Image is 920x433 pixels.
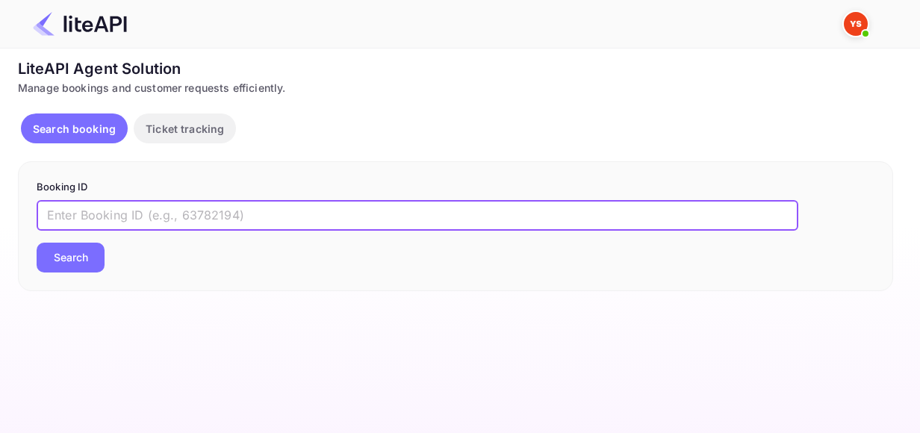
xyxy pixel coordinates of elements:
[37,201,798,231] input: Enter Booking ID (e.g., 63782194)
[37,180,874,195] p: Booking ID
[146,121,224,137] p: Ticket tracking
[33,121,116,137] p: Search booking
[18,80,893,96] div: Manage bookings and customer requests efficiently.
[37,243,105,272] button: Search
[18,57,893,80] div: LiteAPI Agent Solution
[844,12,868,36] img: Yandex Support
[33,12,127,36] img: LiteAPI Logo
